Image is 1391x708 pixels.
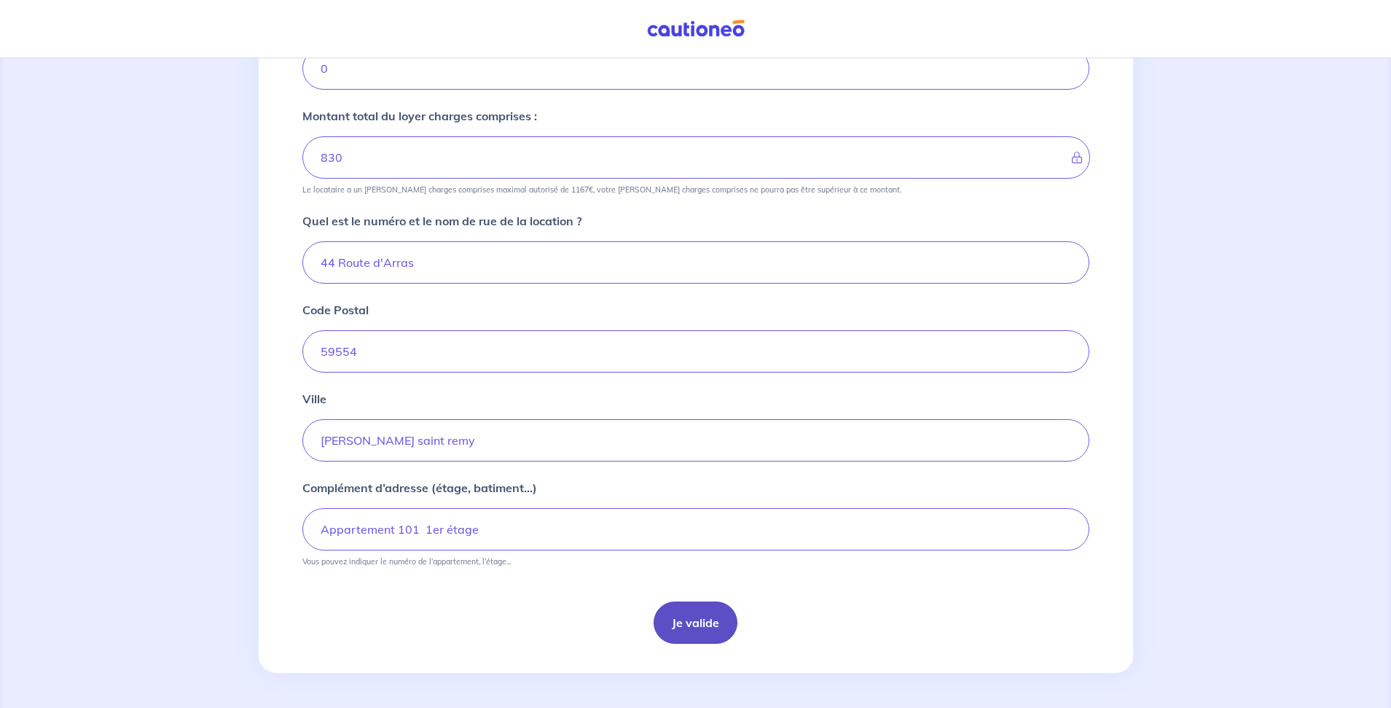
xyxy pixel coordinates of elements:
[302,419,1089,462] input: Ex: Lille
[654,602,737,644] button: Je valide
[302,330,1089,373] input: Ex: 59000
[302,390,326,408] p: Ville
[641,20,751,38] img: Cautioneo
[302,184,901,195] p: Le locataire a un [PERSON_NAME] charges comprises maximal autorisé de 1167€, votre [PERSON_NAME] ...
[302,479,537,497] p: Complément d’adresse (étage, batiment...)
[302,212,581,230] p: Quel est le numéro et le nom de rue de la location ?
[302,107,537,125] p: Montant total du loyer charges comprises :
[302,301,369,319] p: Code Postal
[302,556,511,567] p: Vous pouvez indiquer le numéro de l’appartement, l’étage...
[302,241,1089,284] input: Ex: 165 avenue de Bretagne
[302,508,1089,551] input: Appartement 2 (en option)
